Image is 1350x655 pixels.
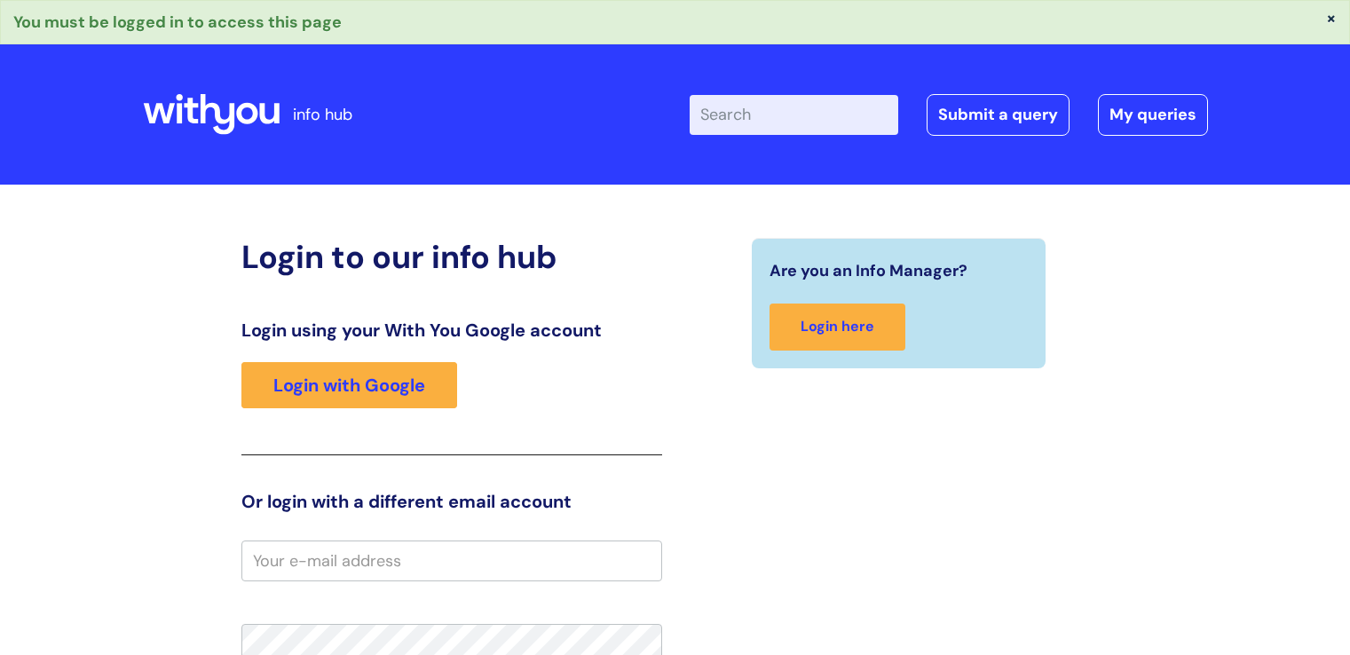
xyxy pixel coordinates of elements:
[770,256,967,285] span: Are you an Info Manager?
[770,304,905,351] a: Login here
[1326,10,1337,26] button: ×
[1098,94,1208,135] a: My queries
[690,95,898,134] input: Search
[927,94,1070,135] a: Submit a query
[241,320,662,341] h3: Login using your With You Google account
[241,238,662,276] h2: Login to our info hub
[241,541,662,581] input: Your e-mail address
[293,100,352,129] p: info hub
[241,362,457,408] a: Login with Google
[241,491,662,512] h3: Or login with a different email account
